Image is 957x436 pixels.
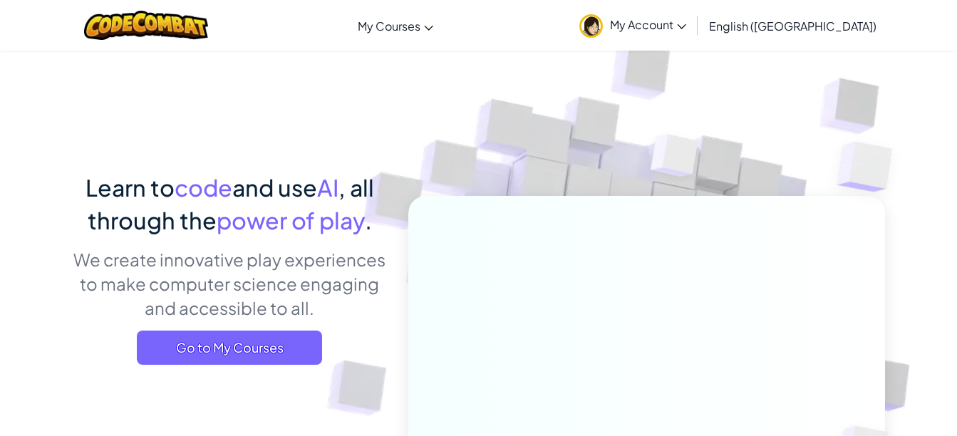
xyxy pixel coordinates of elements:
[709,19,876,33] span: English ([GEOGRAPHIC_DATA])
[702,6,884,45] a: English ([GEOGRAPHIC_DATA])
[572,3,693,48] a: My Account
[175,173,232,202] span: code
[137,331,322,365] a: Go to My Courses
[624,106,726,212] img: Overlap cubes
[365,206,372,234] span: .
[86,173,175,202] span: Learn to
[351,6,440,45] a: My Courses
[610,17,686,32] span: My Account
[317,173,338,202] span: AI
[73,247,387,320] p: We create innovative play experiences to make computer science engaging and accessible to all.
[84,11,209,40] img: CodeCombat logo
[579,14,603,38] img: avatar
[358,19,420,33] span: My Courses
[232,173,317,202] span: and use
[809,107,932,227] img: Overlap cubes
[217,206,365,234] span: power of play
